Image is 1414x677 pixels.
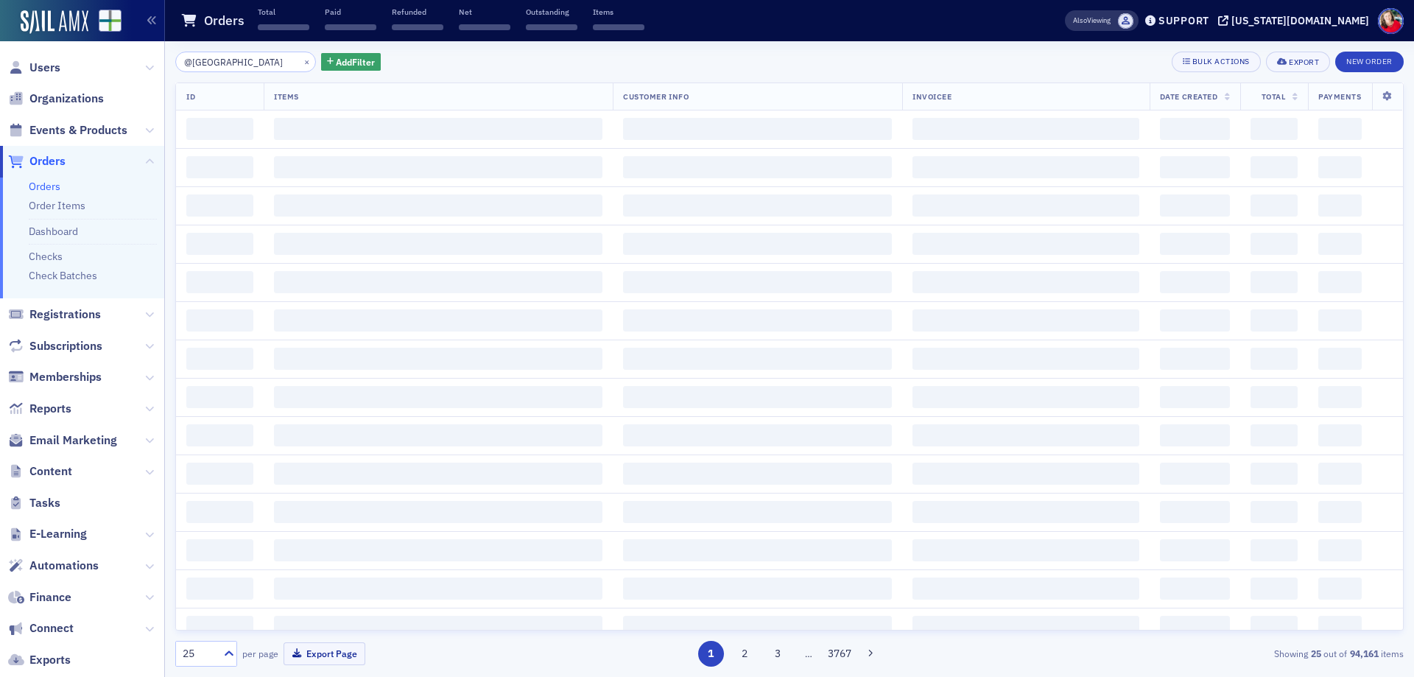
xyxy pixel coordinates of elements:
[8,369,102,385] a: Memberships
[186,348,253,370] span: ‌
[1318,194,1362,217] span: ‌
[242,647,278,660] label: per page
[274,91,299,102] span: Items
[29,620,74,636] span: Connect
[526,7,577,17] p: Outstanding
[8,620,74,636] a: Connect
[623,616,892,638] span: ‌
[912,348,1139,370] span: ‌
[1251,194,1298,217] span: ‌
[274,194,602,217] span: ‌
[912,91,952,102] span: Invoicee
[29,369,102,385] span: Memberships
[1251,348,1298,370] span: ‌
[8,122,127,138] a: Events & Products
[29,526,87,542] span: E-Learning
[765,641,791,667] button: 3
[623,424,892,446] span: ‌
[21,10,88,34] img: SailAMX
[186,424,253,446] span: ‌
[1318,91,1361,102] span: Payments
[29,269,97,282] a: Check Batches
[1172,52,1261,72] button: Bulk Actions
[29,199,85,212] a: Order Items
[623,578,892,600] span: ‌
[1251,233,1298,255] span: ‌
[1160,463,1230,485] span: ‌
[88,10,122,35] a: View Homepage
[8,463,72,480] a: Content
[1160,348,1230,370] span: ‌
[798,647,819,660] span: …
[1251,463,1298,485] span: ‌
[912,194,1139,217] span: ‌
[99,10,122,32] img: SailAMX
[186,616,253,638] span: ‌
[1251,118,1298,140] span: ‌
[1231,14,1369,27] div: [US_STATE][DOMAIN_NAME]
[1318,539,1362,561] span: ‌
[623,386,892,408] span: ‌
[1251,539,1298,561] span: ‌
[29,225,78,238] a: Dashboard
[325,24,376,30] span: ‌
[186,463,253,485] span: ‌
[526,24,577,30] span: ‌
[186,501,253,523] span: ‌
[274,578,602,600] span: ‌
[912,156,1139,178] span: ‌
[258,24,309,30] span: ‌
[8,306,101,323] a: Registrations
[912,616,1139,638] span: ‌
[392,24,443,30] span: ‌
[623,233,892,255] span: ‌
[912,424,1139,446] span: ‌
[186,233,253,255] span: ‌
[1318,616,1362,638] span: ‌
[29,401,71,417] span: Reports
[274,386,602,408] span: ‌
[827,641,853,667] button: 3767
[1318,578,1362,600] span: ‌
[1160,118,1230,140] span: ‌
[1160,91,1217,102] span: Date Created
[1318,309,1362,332] span: ‌
[1251,271,1298,293] span: ‌
[912,501,1139,523] span: ‌
[912,233,1139,255] span: ‌
[29,250,63,263] a: Checks
[186,118,253,140] span: ‌
[392,7,443,17] p: Refunded
[8,495,60,511] a: Tasks
[1160,194,1230,217] span: ‌
[186,156,253,178] span: ‌
[321,53,381,71] button: AddFilter
[1318,463,1362,485] span: ‌
[459,7,510,17] p: Net
[912,118,1139,140] span: ‌
[1318,386,1362,408] span: ‌
[186,91,195,102] span: ID
[1262,91,1286,102] span: Total
[336,55,375,69] span: Add Filter
[300,55,314,68] button: ×
[1251,616,1298,638] span: ‌
[274,271,602,293] span: ‌
[8,558,99,574] a: Automations
[274,616,602,638] span: ‌
[1251,309,1298,332] span: ‌
[912,578,1139,600] span: ‌
[8,338,102,354] a: Subscriptions
[29,153,66,169] span: Orders
[1073,15,1087,25] div: Also
[8,60,60,76] a: Users
[284,642,365,665] button: Export Page
[1118,13,1133,29] span: Katey Free
[1160,233,1230,255] span: ‌
[1160,309,1230,332] span: ‌
[1251,578,1298,600] span: ‌
[1318,348,1362,370] span: ‌
[29,589,71,606] span: Finance
[8,91,104,107] a: Organizations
